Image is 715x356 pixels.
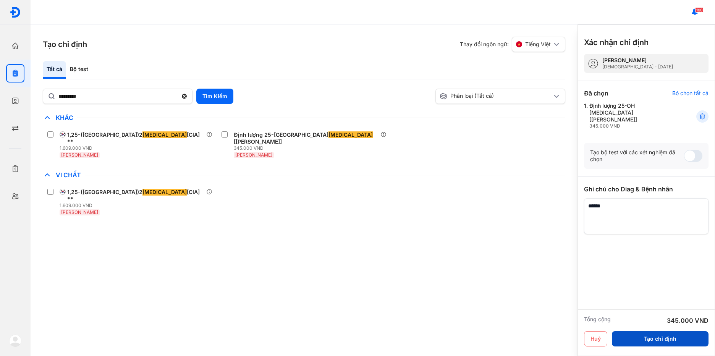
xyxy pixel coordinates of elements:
[67,131,203,145] div: 1,25-([GEOGRAPHIC_DATA])2 [CIA] **
[695,7,704,13] span: 160
[52,114,77,121] span: Khác
[612,331,709,346] button: Tạo chỉ định
[196,89,233,104] button: Tìm Kiếm
[235,152,272,158] span: [PERSON_NAME]
[61,209,98,215] span: [PERSON_NAME]
[584,102,678,129] div: 1.
[589,102,678,129] div: Định lượng 25-OH [MEDICAL_DATA] [[PERSON_NAME]]
[61,152,98,158] span: [PERSON_NAME]
[602,64,673,70] div: [DEMOGRAPHIC_DATA] - [DATE]
[584,184,709,194] div: Ghi chú cho Diag & Bệnh nhân
[43,39,87,50] h3: Tạo chỉ định
[460,37,565,52] div: Thay đổi ngôn ngữ:
[9,335,21,347] img: logo
[584,331,607,346] button: Huỷ
[52,171,85,179] span: Vi Chất
[234,145,380,151] div: 345.000 VND
[589,123,678,129] div: 345.000 VND
[60,145,206,151] div: 1.609.000 VND
[667,316,709,325] div: 345.000 VND
[584,89,608,98] div: Đã chọn
[142,131,187,138] span: [MEDICAL_DATA]
[60,202,206,209] div: 1.609.000 VND
[440,92,552,100] div: Phân loại (Tất cả)
[672,90,709,97] div: Bỏ chọn tất cả
[142,189,187,196] span: [MEDICAL_DATA]
[67,189,203,202] div: 1,25-([GEOGRAPHIC_DATA])2 [CIA] **
[584,316,611,325] div: Tổng cộng
[602,57,673,64] div: [PERSON_NAME]
[525,41,551,48] span: Tiếng Việt
[234,131,377,145] div: Định lượng 25-[GEOGRAPHIC_DATA] [[PERSON_NAME]]
[328,131,373,138] span: [MEDICAL_DATA]
[590,149,684,163] div: Tạo bộ test với các xét nghiệm đã chọn
[10,6,21,18] img: logo
[66,61,92,79] div: Bộ test
[584,37,649,48] h3: Xác nhận chỉ định
[43,61,66,79] div: Tất cả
